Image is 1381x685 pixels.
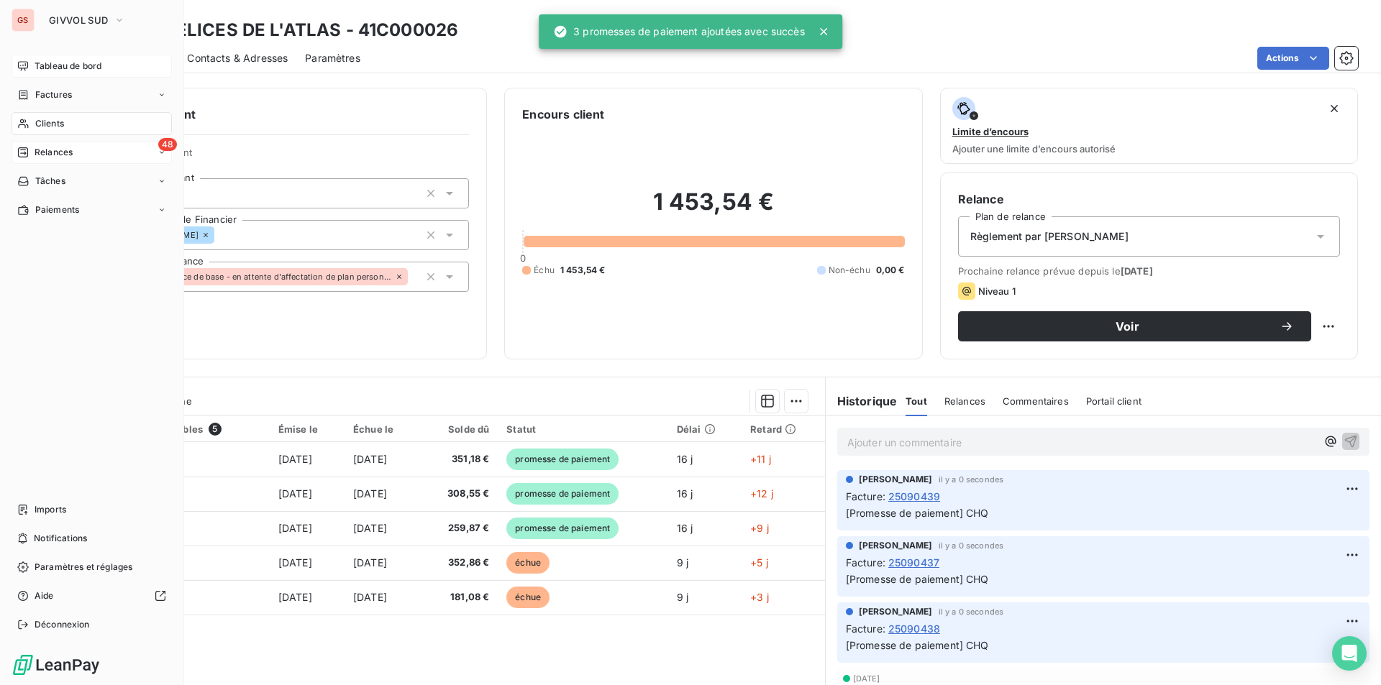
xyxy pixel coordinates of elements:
span: Factures [35,88,72,101]
span: Tâches [35,175,65,188]
span: Facture : [846,555,885,570]
span: Paiements [35,203,79,216]
span: Plan de relance de base - en attente d'affectation de plan personnalisée [132,272,392,281]
span: Limite d’encours [952,126,1029,137]
span: 351,18 € [429,452,489,466]
span: Contacts & Adresses [187,51,288,65]
span: [DATE] [278,556,312,569]
span: il y a 0 secondes [939,541,1004,550]
span: [DATE] [278,522,312,534]
span: [PERSON_NAME] [859,605,933,618]
span: Imports [35,503,66,516]
span: 0 [520,252,526,264]
div: Échue le [353,423,411,435]
span: +9 j [750,522,769,534]
span: [Promesse de paiement] CHQ [846,573,989,585]
img: Logo LeanPay [12,653,101,676]
div: Solde dû [429,423,489,435]
span: Déconnexion [35,618,90,631]
span: 181,08 € [429,590,489,604]
span: Aide [35,589,54,602]
span: 9 j [677,556,688,569]
h6: Relance [958,190,1340,208]
span: +11 j [750,453,771,465]
span: 16 j [677,522,693,534]
button: Voir [958,311,1311,341]
div: Émise le [278,423,336,435]
span: Tableau de bord [35,60,101,73]
span: [DATE] [278,487,312,500]
span: promesse de paiement [506,518,619,539]
span: Non-échu [829,264,870,277]
span: +5 j [750,556,768,569]
button: Limite d’encoursAjouter une limite d’encours autorisé [940,88,1358,164]
h3: LES DELICES DE L'ATLAS - 41C000026 [127,17,458,43]
span: [DATE] [353,556,387,569]
span: [DATE] [1121,265,1153,277]
span: 308,55 € [429,487,489,501]
button: Actions [1257,47,1329,70]
span: Paramètres et réglages [35,561,132,574]
span: GIVVOL SUD [49,14,108,26]
input: Ajouter une valeur [214,229,226,242]
span: promesse de paiement [506,449,619,470]
span: échue [506,587,550,608]
span: Règlement par [PERSON_NAME] [970,229,1129,244]
span: Facture : [846,489,885,504]
span: Facture : [846,621,885,636]
span: [Promesse de paiement] CHQ [846,507,989,519]
div: Statut [506,423,660,435]
span: Propriétés Client [116,147,469,167]
span: 0,00 € [876,264,905,277]
span: 48 [158,138,177,151]
span: Niveau 1 [978,285,1016,297]
h6: Historique [826,392,898,410]
span: [PERSON_NAME] [859,473,933,486]
span: Clients [35,117,64,130]
h2: 1 453,54 € [522,188,904,231]
div: GS [12,9,35,32]
span: [Promesse de paiement] CHQ [846,639,989,651]
span: 16 j [677,487,693,500]
div: Délai [677,423,733,435]
span: il y a 0 secondes [939,607,1004,616]
h6: Encours client [522,106,604,123]
span: Ajouter une limite d’encours autorisé [952,143,1116,155]
span: [DATE] [353,591,387,603]
span: Relances [944,395,985,407]
span: Relances [35,146,73,159]
span: 5 [209,423,222,436]
span: [DATE] [353,487,387,500]
span: 16 j [677,453,693,465]
span: 25090439 [888,489,940,504]
span: 25090438 [888,621,940,636]
span: +12 j [750,487,773,500]
input: Ajouter une valeur [408,270,419,283]
span: échue [506,552,550,574]
span: Tout [906,395,927,407]
span: Portail client [1086,395,1141,407]
div: 3 promesses de paiement ajoutées avec succès [553,19,805,45]
span: 25090437 [888,555,939,570]
span: 259,87 € [429,521,489,535]
span: Commentaires [1003,395,1069,407]
a: Aide [12,584,172,607]
div: Retard [750,423,816,435]
div: Pièces comptables [113,423,260,436]
span: Prochaine relance prévue depuis le [958,265,1340,277]
h6: Informations client [87,106,469,123]
span: Paramètres [305,51,360,65]
span: [PERSON_NAME] [859,539,933,552]
span: [DATE] [278,453,312,465]
span: [DATE] [353,522,387,534]
span: 1 453,54 € [560,264,606,277]
span: il y a 0 secondes [939,475,1004,484]
span: [DATE] [853,674,880,683]
div: Open Intercom Messenger [1332,636,1367,671]
span: +3 j [750,591,769,603]
span: Voir [975,321,1280,332]
span: Notifications [34,532,87,545]
span: Échu [534,264,555,277]
span: promesse de paiement [506,483,619,505]
span: [DATE] [353,453,387,465]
